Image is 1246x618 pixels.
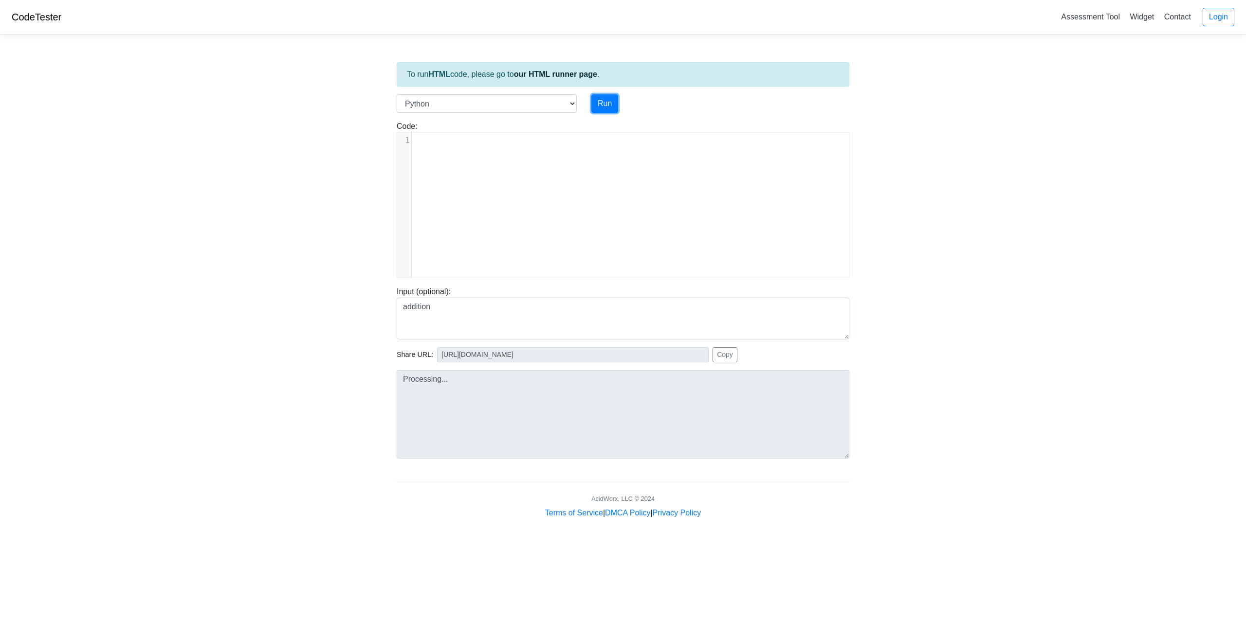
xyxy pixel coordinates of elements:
input: No share available yet [437,347,709,362]
a: DMCA Policy [605,509,650,517]
a: Assessment Tool [1057,9,1124,25]
div: AcidWorx, LLC © 2024 [591,494,655,503]
div: 1 [397,135,411,146]
a: Privacy Policy [653,509,701,517]
div: | | [545,507,701,519]
a: Contact [1160,9,1195,25]
strong: HTML [428,70,450,78]
a: Widget [1126,9,1158,25]
div: Code: [389,121,857,278]
button: Run [591,94,618,113]
button: Copy [713,347,737,362]
a: Login [1203,8,1234,26]
a: CodeTester [12,12,61,22]
span: Share URL: [397,350,433,360]
a: our HTML runner page [514,70,597,78]
a: Terms of Service [545,509,603,517]
div: Input (optional): [389,286,857,339]
div: To run code, please go to . [397,62,849,87]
